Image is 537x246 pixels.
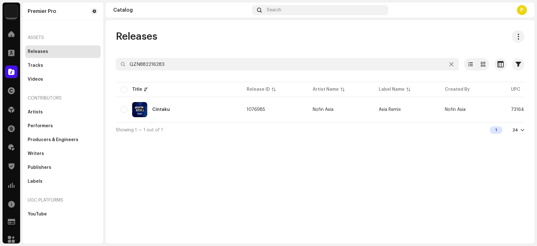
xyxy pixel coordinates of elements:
re-m-nav-item: Artists [25,106,101,118]
div: Publishers [28,165,51,170]
re-m-nav-item: Producers & Engineers [25,134,101,146]
div: Nofin Asia [313,107,333,112]
div: Videos [28,77,43,82]
div: Releases [28,49,48,54]
div: Cintaku [152,107,170,112]
re-m-nav-item: Publishers [25,161,101,174]
div: Producers & Engineers [28,137,78,142]
span: Search [267,8,281,13]
input: Search [116,58,459,71]
re-a-nav-header: Contributors [25,91,101,106]
span: Showing 1 — 1 out of 1 [116,128,163,132]
div: Tracks [28,63,43,68]
div: 1 [490,126,502,134]
div: Writers [28,151,44,156]
img: a00bf8cb-30f1-4f37-a049-09ce926d63a6 [132,102,147,117]
span: Releases [116,30,157,43]
span: 1076985 [247,107,265,112]
re-m-nav-item: Tracks [25,59,101,72]
div: Premier Pro [28,9,56,14]
re-m-nav-item: YouTube [25,208,101,220]
div: P [517,5,527,15]
span: Nofin Asia [445,107,466,112]
div: Release ID [247,86,270,93]
div: Performers [28,123,53,129]
span: Asia Remix [379,107,401,112]
div: Label Name [379,86,405,93]
re-m-nav-item: Videos [25,73,101,86]
div: 24 [512,128,518,133]
img: 64f15ab7-a28a-4bb5-a164-82594ec98160 [5,5,18,18]
re-m-nav-item: Performers [25,120,101,132]
re-m-nav-item: Writers [25,147,101,160]
div: YouTube [28,212,47,217]
re-a-nav-header: Assets [25,30,101,45]
div: Artists [28,110,43,115]
div: Labels [28,179,42,184]
re-a-nav-header: UGC Platforms [25,193,101,208]
div: Catalog [113,8,249,13]
span: Nofin Asia [313,107,369,112]
re-m-nav-item: Labels [25,175,101,188]
div: Title [132,86,142,93]
div: Artist Name [313,86,339,93]
re-m-nav-item: Releases [25,45,101,58]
